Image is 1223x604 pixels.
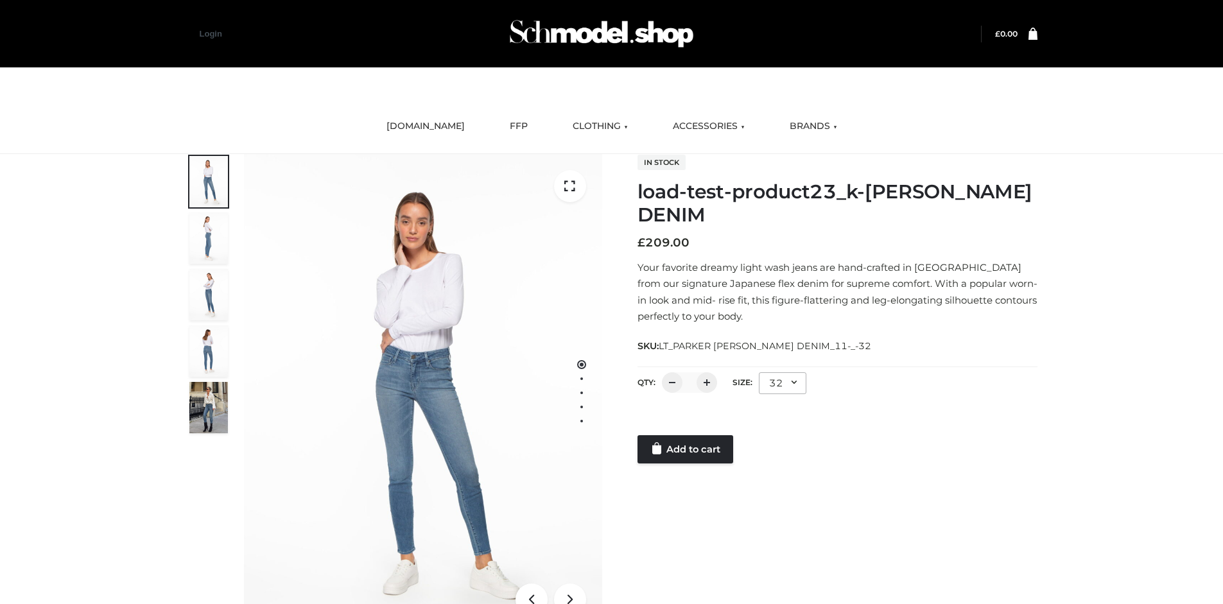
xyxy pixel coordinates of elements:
[733,377,752,387] label: Size:
[638,236,690,250] bdi: 209.00
[638,236,645,250] span: £
[659,340,871,352] span: LT_PARKER [PERSON_NAME] DENIM_11-_-32
[995,29,1000,39] span: £
[995,29,1018,39] bdi: 0.00
[505,8,698,59] img: Schmodel Admin 964
[780,112,847,141] a: BRANDS
[563,112,638,141] a: CLOTHING
[189,325,228,377] img: 2001KLX-Ava-skinny-cove-2-scaled_32c0e67e-5e94-449c-a916-4c02a8c03427.jpg
[189,156,228,207] img: 2001KLX-Ava-skinny-cove-1-scaled_9b141654-9513-48e5-b76c-3dc7db129200.jpg
[663,112,754,141] a: ACCESSORIES
[377,112,474,141] a: [DOMAIN_NAME]
[638,377,655,387] label: QTY:
[500,112,537,141] a: FFP
[638,155,686,170] span: In stock
[638,180,1037,227] h1: load-test-product23_k-[PERSON_NAME] DENIM
[189,382,228,433] img: Bowery-Skinny_Cove-1.jpg
[759,372,806,394] div: 32
[995,29,1018,39] a: £0.00
[638,435,733,463] a: Add to cart
[189,212,228,264] img: 2001KLX-Ava-skinny-cove-4-scaled_4636a833-082b-4702-abec-fd5bf279c4fc.jpg
[638,259,1037,325] p: Your favorite dreamy light wash jeans are hand-crafted in [GEOGRAPHIC_DATA] from our signature Ja...
[189,269,228,320] img: 2001KLX-Ava-skinny-cove-3-scaled_eb6bf915-b6b9-448f-8c6c-8cabb27fd4b2.jpg
[638,338,872,354] span: SKU:
[200,29,222,39] a: Login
